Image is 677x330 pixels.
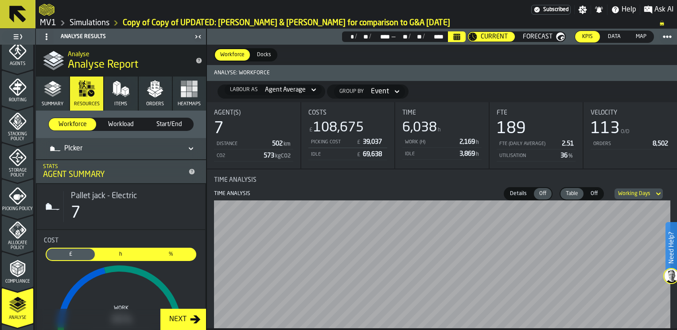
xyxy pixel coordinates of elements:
div: DropdownMenuValue-avg [265,86,306,93]
a: link-to-/wh/i/3ccf57d1-1e0c-4a81-a3bb-c2011c5f0d50 [40,18,56,28]
span: h [98,250,143,258]
label: button-switch-multi-Details [504,187,533,200]
span: Agents [2,61,33,66]
label: button-toggle-Settings [575,5,591,14]
span: Table [562,190,582,198]
div: stat-Agent(s) [207,102,300,169]
li: menu Stacking Policy [2,107,33,142]
h2: Sub Title [68,49,188,58]
span: Allocate Policy [2,241,33,250]
div: thumb [147,249,195,260]
div: DropdownMenuValue-daily [618,191,650,197]
div: Title [44,237,198,244]
div: thumb [560,188,584,200]
label: button-switch-multi-Map [628,31,654,43]
li: menu Compliance [2,252,33,287]
div: Labour as [228,87,260,93]
div: Stats [43,164,185,170]
span: % [568,153,573,159]
div: DropdownMenuValue-EVENT_TYPE [371,86,389,97]
label: button-switch-multi-Workload [97,118,145,131]
span: Details [506,190,530,198]
span: Summary [42,101,63,107]
div: Title [308,109,388,116]
label: button-switch-multi-Workforce [48,118,97,131]
div: StatList-item-CO2 [214,150,293,161]
div: DropdownMenuValue-daily [611,188,666,199]
div: 108,675 [313,120,364,136]
div: / [409,33,411,40]
span: Heatmaps [178,101,201,107]
div: DropdownMenuValue-UjepqcknarFet4rjBQSr_ [50,143,183,154]
label: button-switch-multi-Cost [46,248,96,261]
span: Pallet jack - Electric [71,191,137,201]
div: StatList-item-Distance [214,138,293,150]
div: Title [71,191,198,201]
label: button-switch-multi-KPIs [575,31,600,43]
span: Help [622,4,636,15]
label: Need Help? [666,223,676,272]
div: Menu Subscription [531,5,571,15]
span: 39,037 [363,139,384,145]
div: Idle [310,152,353,157]
span: Stacking Policy [2,132,33,142]
div: 7 [71,204,81,222]
span: £ [48,250,93,258]
li: menu Analyse [2,288,33,323]
div: stat-Pallet jack - Electric [37,184,205,229]
span: Cost [44,237,58,244]
div: StatList-item-Idle [402,148,482,160]
label: button-toggle-Notifications [591,5,607,14]
div: Select date range [396,33,408,40]
div: stat-FTE [490,102,583,169]
span: Analyse [2,315,33,320]
div: thumb [252,49,276,61]
label: button-switch-multi-Docks [251,48,277,61]
div: StatList-item-Utilisation [497,150,576,161]
span: Storage Policy [2,168,33,178]
span: Off [587,190,601,198]
span: 2.51 [562,141,574,147]
div: thumb [505,188,532,200]
span: Workforce [217,51,248,59]
a: logo-header [39,2,54,18]
div: Orders [592,141,649,147]
div: Next [166,314,190,325]
div: Title [214,109,293,116]
div: thumb [47,249,95,260]
div: Title [591,109,670,116]
span: Forecast [523,33,552,40]
span: Workforce [52,120,93,129]
div: stat-Costs [301,102,395,169]
label: button-switch-multi-Start/End [145,118,194,131]
label: button-switch-multi-Current [467,31,515,42]
label: button-switch-multi-Off [533,187,552,200]
div: StatList-item-FTE (Daily Average) [497,138,576,150]
div: 6,038 [402,120,437,136]
div: Analyse Results [38,30,192,44]
span: Workload [101,120,141,129]
div: Select date range [357,33,369,40]
span: O/D [621,129,630,135]
span: 3,869 [459,151,480,157]
div: StatList-item-Picking Cost [308,136,388,148]
label: button-toggle-Toggle Full Menu [2,31,33,43]
span: Resources [74,101,100,107]
span: FTE [497,109,507,116]
label: button-toggle-Help [607,4,640,15]
div: StatList-item-Orders [591,138,670,150]
div: thumb [97,118,144,130]
span: Docks [253,51,275,59]
span: 573 [264,153,292,159]
div: thumb [468,32,515,42]
a: link-to-/wh/i/3ccf57d1-1e0c-4a81-a3bb-c2011c5f0d50/simulations/3a8b41f8-db3c-4226-b926-0818d1af7c37 [123,18,450,28]
div: 7 [214,120,224,138]
div: Idle [404,151,456,157]
li: menu Allocate Policy [2,215,33,251]
span: 502 [272,141,292,147]
div: Select date range [371,33,391,40]
span: kgCO2 [275,153,291,159]
span: 8,502 [653,141,668,147]
label: button-toggle-Close me [192,31,204,42]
